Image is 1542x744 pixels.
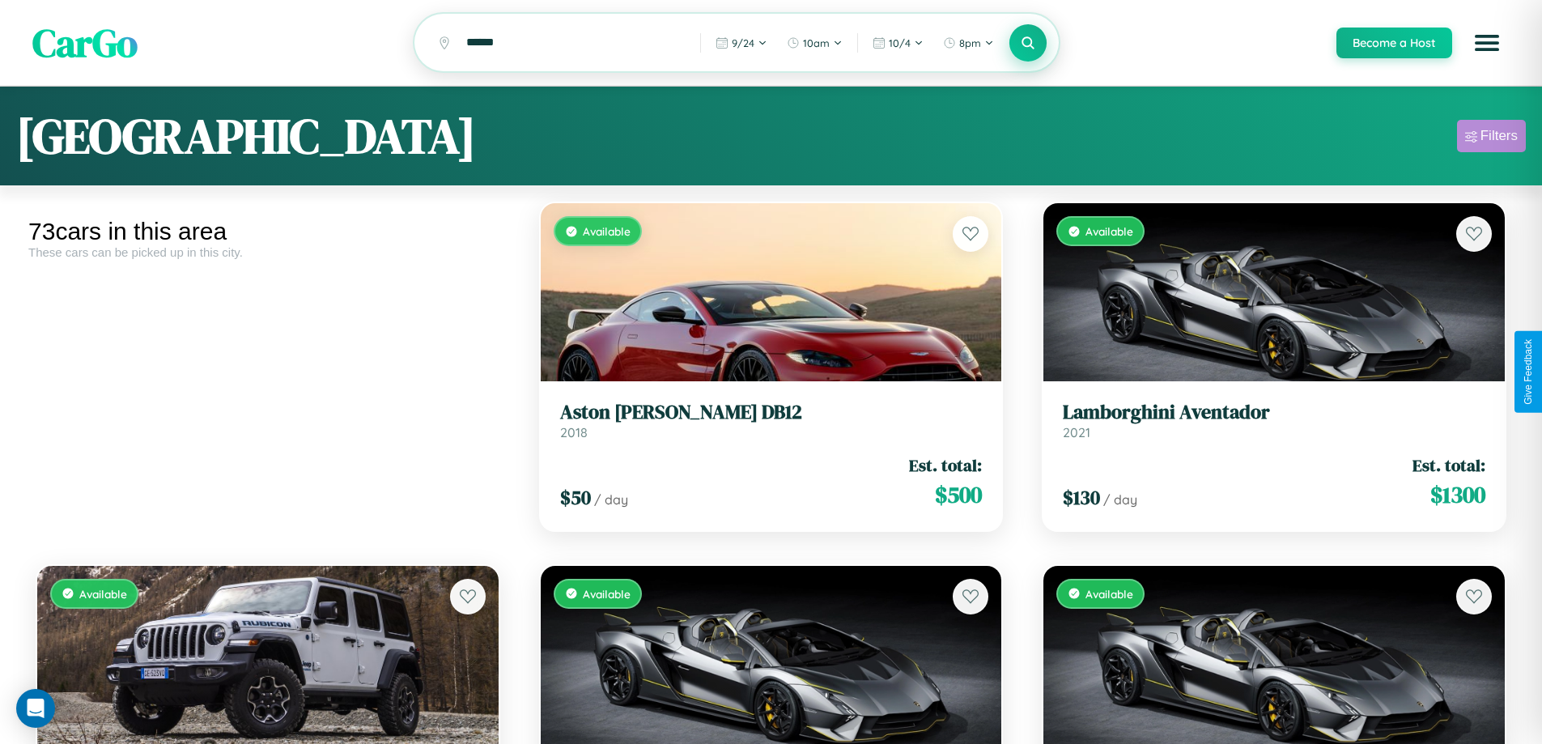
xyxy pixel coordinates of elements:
[1523,339,1534,405] div: Give Feedback
[1063,484,1100,511] span: $ 130
[32,16,138,70] span: CarGo
[560,484,591,511] span: $ 50
[935,478,982,511] span: $ 500
[959,36,981,49] span: 8pm
[732,36,754,49] span: 9 / 24
[28,218,508,245] div: 73 cars in this area
[583,587,631,601] span: Available
[935,30,1002,56] button: 8pm
[1464,20,1510,66] button: Open menu
[1063,401,1485,440] a: Lamborghini Aventador2021
[1457,120,1526,152] button: Filters
[16,689,55,728] div: Open Intercom Messenger
[16,103,476,169] h1: [GEOGRAPHIC_DATA]
[594,491,628,508] span: / day
[1085,224,1133,238] span: Available
[28,245,508,259] div: These cars can be picked up in this city.
[560,401,983,440] a: Aston [PERSON_NAME] DB122018
[889,36,911,49] span: 10 / 4
[79,587,127,601] span: Available
[560,424,588,440] span: 2018
[1412,453,1485,477] span: Est. total:
[1085,587,1133,601] span: Available
[1480,128,1518,144] div: Filters
[1430,478,1485,511] span: $ 1300
[1063,401,1485,424] h3: Lamborghini Aventador
[1063,424,1090,440] span: 2021
[1103,491,1137,508] span: / day
[909,453,982,477] span: Est. total:
[707,30,775,56] button: 9/24
[560,401,983,424] h3: Aston [PERSON_NAME] DB12
[583,224,631,238] span: Available
[864,30,932,56] button: 10/4
[803,36,830,49] span: 10am
[779,30,851,56] button: 10am
[1336,28,1452,58] button: Become a Host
